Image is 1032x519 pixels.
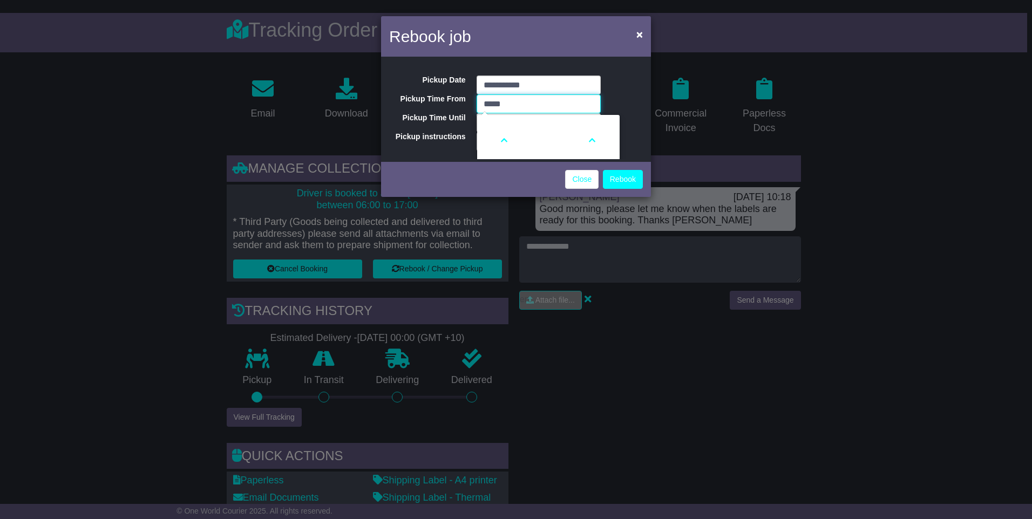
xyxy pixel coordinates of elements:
[565,170,599,189] a: Close
[603,170,643,189] button: Rebook
[488,121,520,160] a: Increment Hour
[636,28,643,40] span: ×
[631,23,648,45] button: Close
[381,76,471,85] label: Pickup Date
[389,24,471,49] h4: Rebook job
[381,94,471,104] label: Pickup Time From
[576,121,608,160] a: Increment Minute
[381,113,471,122] label: Pickup Time Until
[381,132,471,141] label: Pickup instructions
